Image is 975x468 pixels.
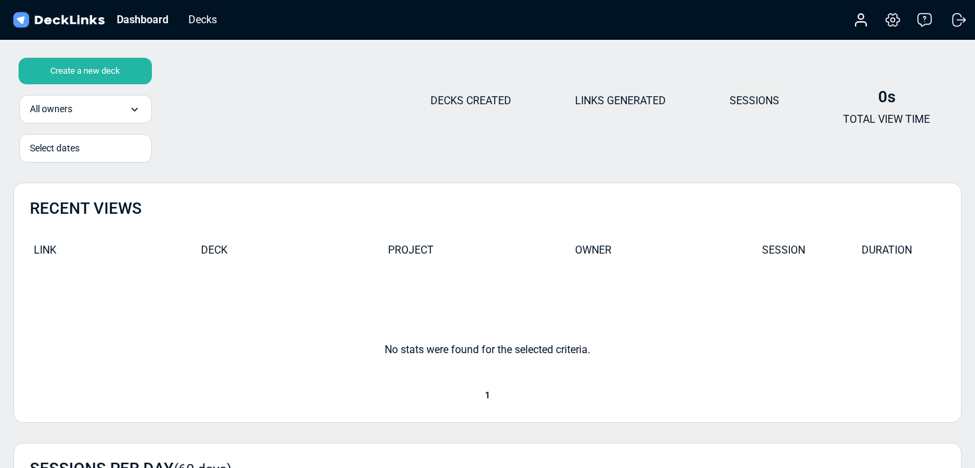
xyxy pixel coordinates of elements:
[30,199,142,218] h2: RECENT VIEWS
[730,93,779,109] p: SESSIONS
[385,342,590,368] div: No stats were found for the selected criteria.
[19,95,152,123] div: All owners
[388,242,575,266] div: PROJECT
[762,242,862,266] div: SESSION
[14,242,201,266] div: LINK
[11,11,107,30] img: DeckLinks
[110,11,175,28] div: Dashboard
[478,390,497,400] span: 1
[430,93,511,109] p: DECKS CREATED
[201,242,388,266] div: DECK
[30,141,141,155] div: Select dates
[575,242,762,266] div: OWNER
[862,242,961,266] div: DURATION
[182,11,224,28] div: Decks
[878,88,895,106] b: 0s
[843,112,930,127] p: TOTAL VIEW TIME
[575,93,666,109] p: LINKS GENERATED
[19,58,152,84] div: Create a new deck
